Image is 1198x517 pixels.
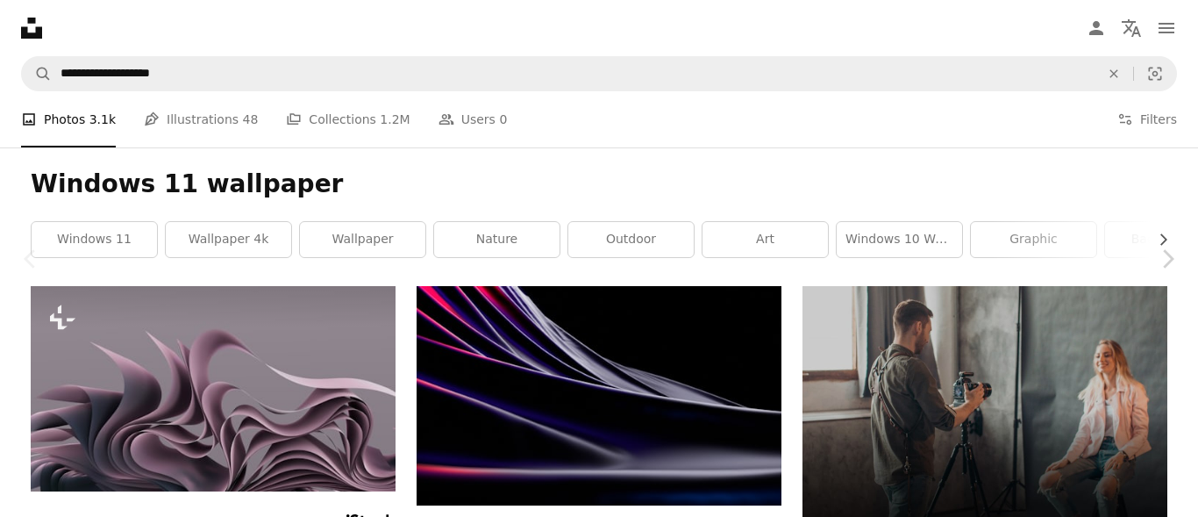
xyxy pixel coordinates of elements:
form: Find visuals sitewide [21,56,1177,91]
a: Collections 1.2M [286,91,410,147]
button: Menu [1149,11,1184,46]
img: a close up of a cell phone with a black background [417,286,781,506]
img: a computer generated image of an abstract design [31,286,396,492]
a: windows 11 [32,222,157,257]
span: 48 [243,110,259,129]
button: Visual search [1134,57,1176,90]
h1: Windows 11 wallpaper [31,169,1167,200]
a: windows 10 wallpaper [837,222,962,257]
a: outdoor [568,222,694,257]
a: nature [434,222,560,257]
a: graphic [971,222,1096,257]
button: Language [1114,11,1149,46]
a: a close up of a cell phone with a black background [417,387,781,403]
button: Clear [1095,57,1133,90]
button: Filters [1117,91,1177,147]
span: 1.2M [380,110,410,129]
a: art [702,222,828,257]
a: a computer generated image of an abstract design [31,380,396,396]
a: Log in / Sign up [1079,11,1114,46]
a: Illustrations 48 [144,91,258,147]
a: wallpaper 4k [166,222,291,257]
button: Search Unsplash [22,57,52,90]
a: Next [1137,175,1198,343]
a: wallpaper [300,222,425,257]
span: 0 [499,110,507,129]
a: Home — Unsplash [21,18,42,39]
a: Users 0 [439,91,508,147]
